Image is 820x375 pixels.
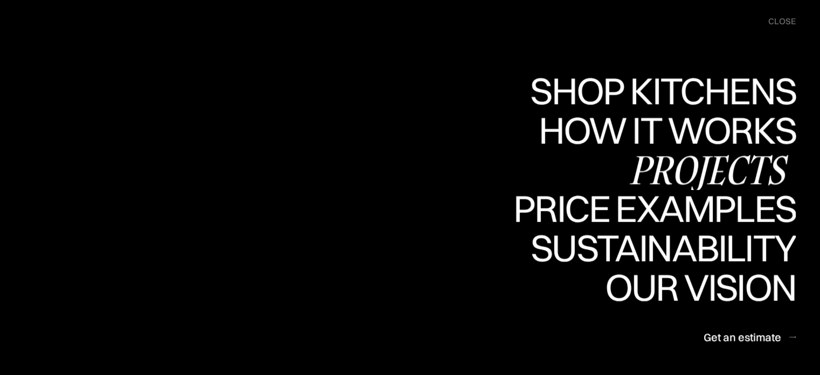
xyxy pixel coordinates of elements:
[621,151,796,190] a: ProjectsProjects
[768,16,796,28] div: close
[513,190,796,229] a: Price examplesPrice examples
[621,151,796,188] div: Projects
[704,324,796,350] a: Get an estimate
[596,268,796,306] div: Our vision
[536,111,796,151] a: How it worksHow it works
[536,111,796,149] div: How it works
[536,149,796,187] div: How it works
[596,306,796,344] div: Our vision
[525,72,796,110] div: Shop Kitchens
[596,268,796,308] a: Our visionOur vision
[525,72,796,111] a: Shop KitchensShop Kitchens
[525,110,796,147] div: Shop Kitchens
[513,190,796,228] div: Price examples
[521,229,796,267] div: Sustainability
[757,11,796,32] div: menu
[513,228,796,265] div: Price examples
[704,330,781,344] div: Get an estimate
[521,267,796,304] div: Sustainability
[521,229,796,268] a: SustainabilitySustainability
